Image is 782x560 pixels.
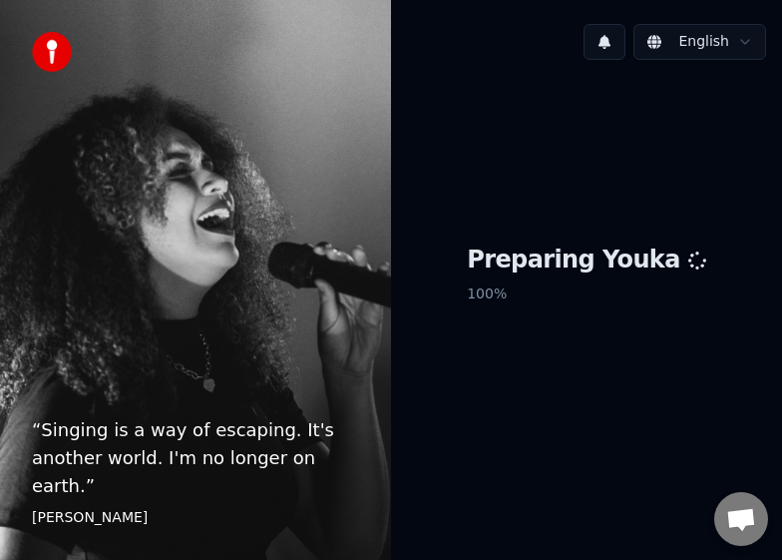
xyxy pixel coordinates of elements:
[467,277,706,312] p: 100 %
[467,245,706,277] h1: Preparing Youka
[32,416,359,500] p: “ Singing is a way of escaping. It's another world. I'm no longer on earth. ”
[32,508,359,528] footer: [PERSON_NAME]
[32,32,72,72] img: youka
[714,492,768,546] a: Open chat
